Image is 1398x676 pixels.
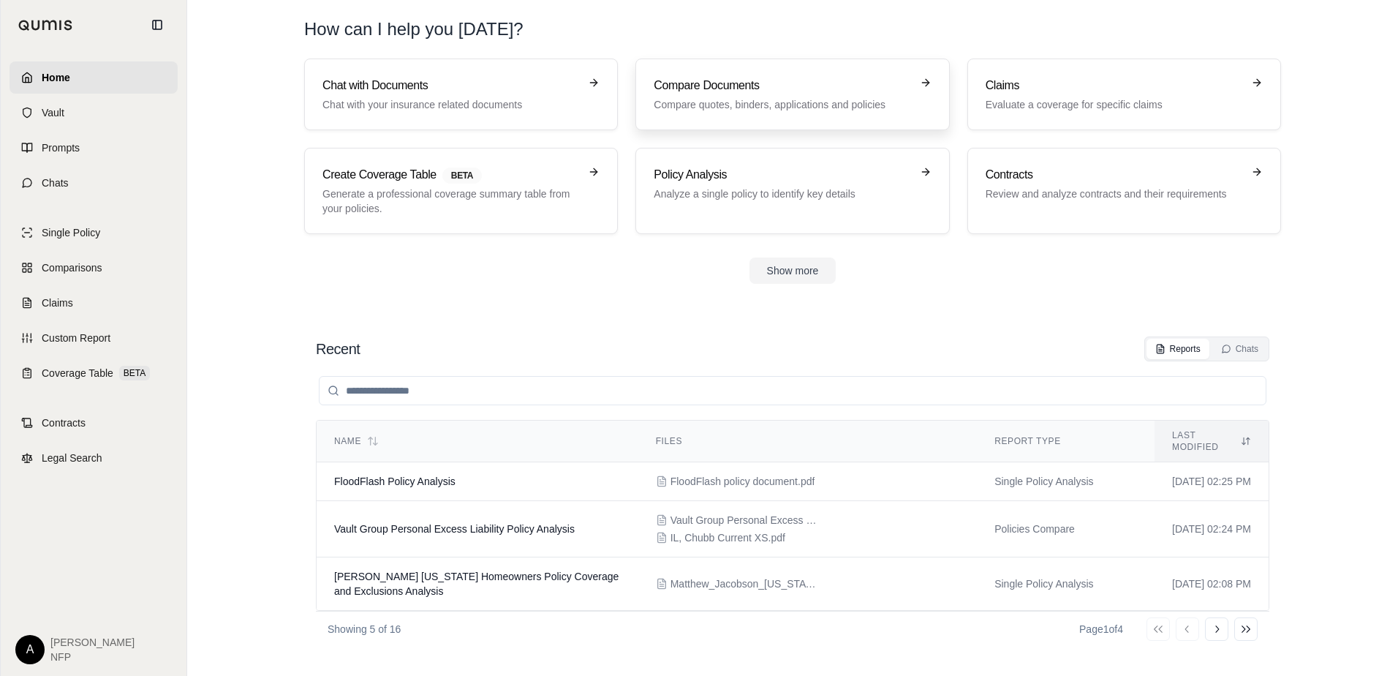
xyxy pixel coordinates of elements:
[1155,501,1269,557] td: [DATE] 02:24 PM
[334,476,456,487] span: FloodFlash Policy Analysis
[670,530,785,545] span: IL, Chubb Current XS.pdf
[42,225,100,240] span: Single Policy
[10,167,178,199] a: Chats
[670,474,815,489] span: FloodFlash policy document.pdf
[654,97,910,112] p: Compare quotes, binders, applications and policies
[986,97,1242,112] p: Evaluate a coverage for specific claims
[638,421,977,462] th: Files
[10,442,178,474] a: Legal Search
[304,18,524,41] h1: How can I help you [DATE]?
[42,140,80,155] span: Prompts
[304,148,618,234] a: Create Coverage TableBETAGenerate a professional coverage summary table from your policies.
[334,523,575,535] span: Vault Group Personal Excess Liability Policy Analysis
[977,557,1155,611] td: Single Policy Analysis
[1155,343,1201,355] div: Reports
[977,462,1155,501] td: Single Policy Analysis
[1172,429,1251,453] div: Last modified
[42,451,102,465] span: Legal Search
[50,635,135,650] span: [PERSON_NAME]
[986,166,1242,184] h3: Contracts
[146,13,169,37] button: Collapse sidebar
[328,622,401,636] p: Showing 5 of 16
[50,650,135,664] span: NFP
[10,252,178,284] a: Comparisons
[42,416,86,430] span: Contracts
[322,166,579,184] h3: Create Coverage Table
[304,59,618,130] a: Chat with DocumentsChat with your insurance related documents
[1146,339,1209,359] button: Reports
[322,187,579,216] p: Generate a professional coverage summary table from your policies.
[10,407,178,439] a: Contracts
[1155,462,1269,501] td: [DATE] 02:25 PM
[986,187,1242,201] p: Review and analyze contracts and their requirements
[967,59,1281,130] a: ClaimsEvaluate a coverage for specific claims
[10,357,178,389] a: Coverage TableBETA
[1155,557,1269,611] td: [DATE] 02:08 PM
[749,258,836,284] button: Show more
[10,322,178,354] a: Custom Report
[670,577,817,591] span: Matthew_Jacobson_Wyoming HO.pdf
[42,331,110,345] span: Custom Report
[1212,339,1267,359] button: Chats
[42,366,113,380] span: Coverage Table
[977,421,1155,462] th: Report Type
[42,70,70,85] span: Home
[334,571,619,597] span: Matthew Jacobson Wyoming Homeowners Policy Coverage and Exclusions Analysis
[42,260,102,275] span: Comparisons
[1079,622,1123,636] div: Page 1 of 4
[119,366,150,380] span: BETA
[322,97,579,112] p: Chat with your insurance related documents
[986,77,1242,94] h3: Claims
[322,77,579,94] h3: Chat with Documents
[654,166,910,184] h3: Policy Analysis
[654,187,910,201] p: Analyze a single policy to identify key details
[18,20,73,31] img: Qumis Logo
[42,176,69,190] span: Chats
[967,148,1281,234] a: ContractsReview and analyze contracts and their requirements
[316,339,360,359] h2: Recent
[10,132,178,164] a: Prompts
[10,287,178,319] a: Claims
[670,513,817,527] span: Vault Group Personal Excess Liability Coverage Policy 3.pdf
[442,168,482,184] span: BETA
[635,59,949,130] a: Compare DocumentsCompare quotes, binders, applications and policies
[654,77,910,94] h3: Compare Documents
[10,61,178,94] a: Home
[977,501,1155,557] td: Policies Compare
[10,217,178,249] a: Single Policy
[42,296,73,310] span: Claims
[42,105,64,120] span: Vault
[1221,343,1258,355] div: Chats
[334,435,621,447] div: Name
[635,148,949,234] a: Policy AnalysisAnalyze a single policy to identify key details
[15,635,45,664] div: A
[10,97,178,129] a: Vault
